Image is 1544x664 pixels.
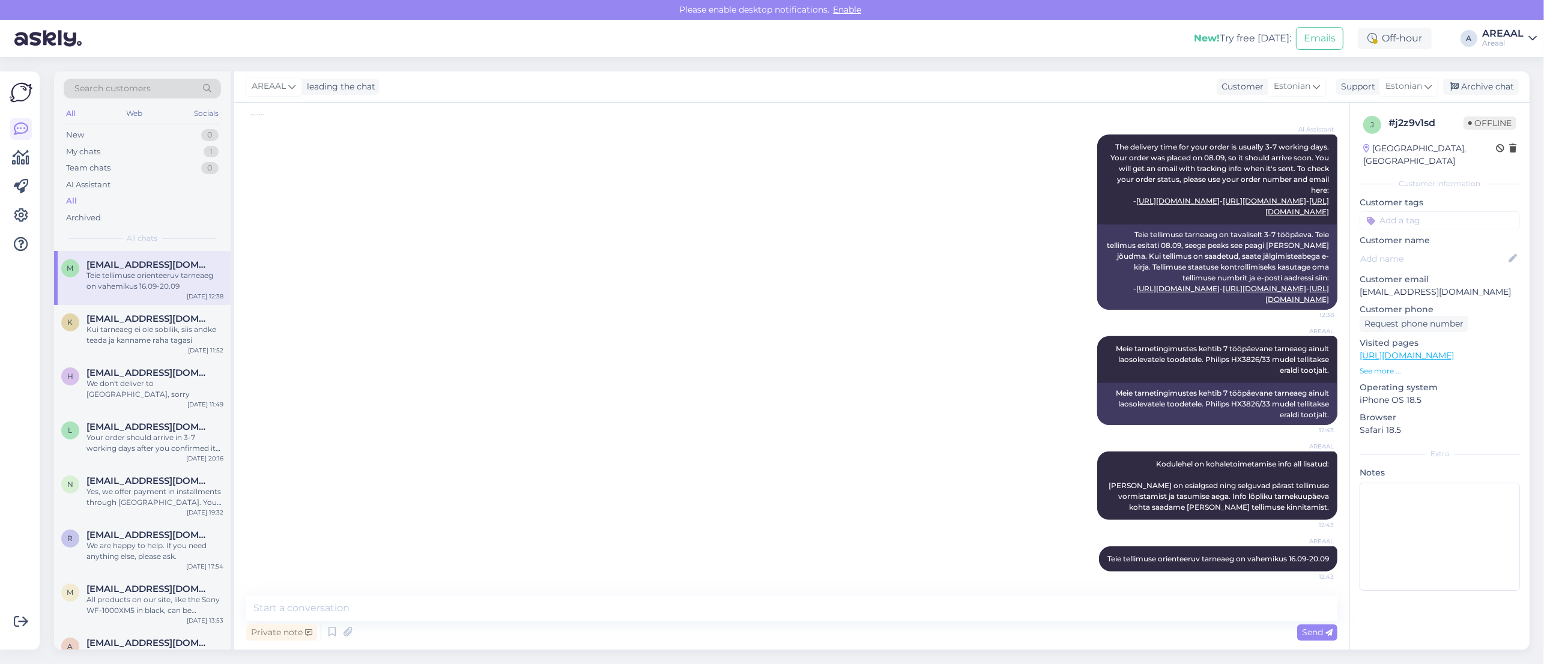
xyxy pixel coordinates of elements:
[86,594,223,616] div: All products on our site, like the Sony WF-1000XM5 in black, can be delivered. If a product has a...
[86,259,211,270] span: marianneluur@gmail.com
[64,106,77,121] div: All
[1289,537,1334,546] span: AREAAL
[201,129,219,141] div: 0
[74,82,151,95] span: Search customers
[66,179,111,191] div: AI Assistant
[1336,80,1375,93] div: Support
[1360,252,1506,265] input: Add name
[1360,411,1520,424] p: Browser
[1360,316,1468,332] div: Request phone number
[1360,394,1520,406] p: iPhone OS 18.5
[1482,29,1537,48] a: AREAALAreaal
[1360,337,1520,349] p: Visited pages
[66,195,77,207] div: All
[1464,116,1516,130] span: Offline
[1360,303,1520,316] p: Customer phone
[1360,350,1454,361] a: [URL][DOMAIN_NAME]
[1289,310,1334,319] span: 12:38
[1360,178,1520,189] div: Customer information
[67,264,74,273] span: m
[68,534,73,543] span: r
[1296,27,1343,50] button: Emails
[1370,120,1374,129] span: j
[1116,344,1331,375] span: Meie tarnetingimustes kehtib 7 tööpäevane tarneaeg ainult laosolevatele toodetele. Philips HX3826...
[252,80,286,93] span: AREAAL
[1461,30,1477,47] div: A
[302,80,375,93] div: leading the chat
[1109,459,1331,512] span: Kodulehel on kohaletoimetamise info all lisatud: [PERSON_NAME] on esialgsed ning selguvad pärast ...
[1110,142,1331,216] span: The delivery time for your order is usually 3-7 working days. Your order was placed on 08.09, so ...
[187,292,223,301] div: [DATE] 12:38
[186,454,223,463] div: [DATE] 20:16
[1136,196,1220,205] a: [URL][DOMAIN_NAME]
[187,616,223,625] div: [DATE] 13:53
[1363,142,1496,168] div: [GEOGRAPHIC_DATA], [GEOGRAPHIC_DATA]
[192,106,221,121] div: Socials
[10,81,32,104] img: Askly Logo
[1358,28,1432,49] div: Off-hour
[1107,554,1329,563] span: Teie tellimuse orienteeruv tarneaeg on vahemikus 16.09-20.09
[1194,31,1291,46] div: Try free [DATE]:
[86,378,223,400] div: We don't deliver to [GEOGRAPHIC_DATA], sorry
[66,129,84,141] div: New
[187,508,223,517] div: [DATE] 19:32
[68,318,73,327] span: k
[68,642,73,651] span: a
[66,146,100,158] div: My chats
[1360,286,1520,298] p: [EMAIL_ADDRESS][DOMAIN_NAME]
[246,624,317,641] div: Private note
[124,106,145,121] div: Web
[1360,381,1520,394] p: Operating system
[188,346,223,355] div: [DATE] 11:52
[67,372,73,381] span: h
[66,162,111,174] div: Team chats
[1360,211,1520,229] input: Add a tag
[66,212,101,224] div: Archived
[829,4,865,15] span: Enable
[1385,80,1422,93] span: Estonian
[86,486,223,508] div: Yes, we offer payment in installments through [GEOGRAPHIC_DATA]. You can pay in three equal parts...
[1482,38,1524,48] div: Areaal
[1097,383,1337,425] div: Meie tarnetingimustes kehtib 7 tööpäevane tarneaeg ainult laosolevatele toodetele. Philips HX3826...
[1443,79,1519,95] div: Archive chat
[1360,466,1520,479] p: Notes
[1194,32,1220,44] b: New!
[1136,284,1220,293] a: [URL][DOMAIN_NAME]
[86,324,223,346] div: Kui tarneaeg ei ole sobilik, siis andke teada ja kanname raha tagasi
[1360,366,1520,376] p: See more ...
[1360,196,1520,209] p: Customer tags
[1360,273,1520,286] p: Customer email
[86,530,211,540] span: ratkelite@gmail.com
[67,480,73,489] span: n
[127,233,158,244] span: All chats
[201,162,219,174] div: 0
[1289,125,1334,134] span: AI Assistant
[86,540,223,562] div: We are happy to help. If you need anything else, please ask.
[86,367,211,378] span: hursan@gmx.com
[1289,442,1334,451] span: AREAAL
[1274,80,1310,93] span: Estonian
[86,421,211,432] span: la.mand92@gmail.com
[1360,448,1520,459] div: Extra
[86,432,223,454] div: Your order should arrive in 3-7 working days after you confirmed it on [DATE]. We will email you ...
[68,426,73,435] span: l
[1289,572,1334,581] span: 12:43
[1360,424,1520,436] p: Safari 18.5
[1289,327,1334,336] span: AREAAL
[86,584,211,594] span: Madissookatrin@gmail.com
[1289,426,1334,435] span: 12:43
[1289,521,1334,530] span: 12:43
[204,146,219,158] div: 1
[1223,284,1306,293] a: [URL][DOMAIN_NAME]
[86,638,211,648] span: a.paarson@gmail.com
[187,400,223,409] div: [DATE] 11:49
[1388,116,1464,130] div: # j2z9v1sd
[86,313,211,324] span: karina.luigend@gmail.com
[67,588,74,597] span: M
[1217,80,1264,93] div: Customer
[1482,29,1524,38] div: AREAAL
[1360,234,1520,247] p: Customer name
[1302,627,1333,638] span: Send
[86,270,223,292] div: Teie tellimuse orienteeruv tarneaeg on vahemikus 16.09-20.09
[186,562,223,571] div: [DATE] 17:54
